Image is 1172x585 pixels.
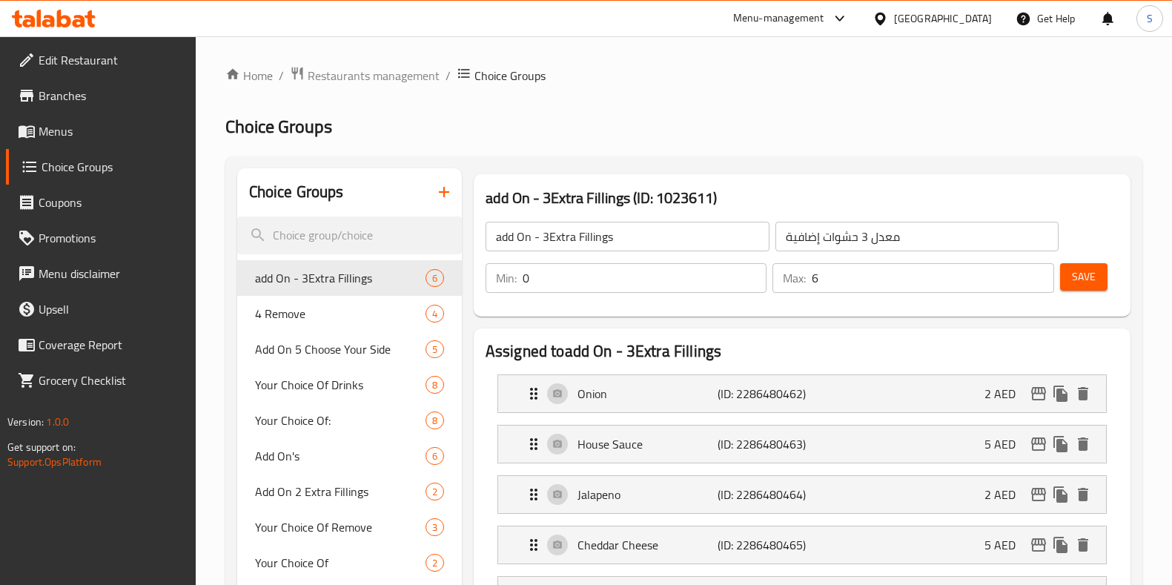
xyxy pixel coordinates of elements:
h3: add On - 3Extra Fillings (ID: 1023611) [486,186,1119,210]
span: Version: [7,412,44,432]
div: Menu-management [733,10,824,27]
span: Your Choice Of: [255,412,426,429]
div: Add On's6 [237,438,462,474]
div: 4 Remove4 [237,296,462,331]
p: 5 AED [984,435,1027,453]
span: Coverage Report [39,336,184,354]
button: edit [1027,433,1050,455]
div: Add On 2 Extra Fillings2 [237,474,462,509]
span: 6 [426,271,443,285]
button: Save [1060,263,1108,291]
span: 6 [426,449,443,463]
a: Coupons [6,185,196,220]
a: Choice Groups [6,149,196,185]
div: Your Choice Of2 [237,545,462,581]
div: Choices [426,376,444,394]
p: (ID: 2286480462) [718,385,811,403]
p: 2 AED [984,486,1027,503]
span: Edit Restaurant [39,51,184,69]
div: Choices [426,447,444,465]
li: Expand [486,520,1119,570]
span: Your Choice Of Remove [255,518,426,536]
span: Upsell [39,300,184,318]
p: (ID: 2286480464) [718,486,811,503]
a: Menu disclaimer [6,256,196,291]
p: (ID: 2286480465) [718,536,811,554]
span: Choice Groups [474,67,546,85]
span: 4 [426,307,443,321]
a: Support.OpsPlatform [7,452,102,472]
div: Expand [498,526,1106,563]
p: Cheddar Cheese [577,536,718,554]
span: Your Choice Of [255,554,426,572]
p: 5 AED [984,536,1027,554]
button: duplicate [1050,433,1072,455]
span: Save [1072,268,1096,286]
button: delete [1072,483,1094,506]
li: Expand [486,419,1119,469]
p: Min: [496,269,517,287]
input: search [237,217,462,254]
span: Add On 2 Extra Fillings [255,483,426,500]
div: add On - 3Extra Fillings6 [237,260,462,296]
span: S [1147,10,1153,27]
span: 8 [426,414,443,428]
div: [GEOGRAPHIC_DATA] [894,10,992,27]
button: edit [1027,534,1050,556]
button: duplicate [1050,483,1072,506]
div: Choices [426,554,444,572]
span: 2 [426,485,443,499]
span: Choice Groups [42,158,184,176]
button: edit [1027,383,1050,405]
span: Choice Groups [225,110,332,143]
a: Coverage Report [6,327,196,363]
button: duplicate [1050,383,1072,405]
span: Menus [39,122,184,140]
span: Get support on: [7,437,76,457]
span: 4 Remove [255,305,426,323]
li: / [279,67,284,85]
div: Choices [426,483,444,500]
span: Add On 5 Choose Your Side [255,340,426,358]
button: delete [1072,433,1094,455]
span: 5 [426,343,443,357]
li: / [446,67,451,85]
span: Promotions [39,229,184,247]
span: Coupons [39,194,184,211]
p: Jalapeno [577,486,718,503]
button: duplicate [1050,534,1072,556]
div: Expand [498,375,1106,412]
a: Promotions [6,220,196,256]
span: Your Choice Of Drinks [255,376,426,394]
span: Grocery Checklist [39,371,184,389]
button: delete [1072,383,1094,405]
div: Your Choice Of:8 [237,403,462,438]
a: Restaurants management [290,66,440,85]
li: Expand [486,469,1119,520]
p: 2 AED [984,385,1027,403]
div: Choices [426,269,444,287]
span: 2 [426,556,443,570]
nav: breadcrumb [225,66,1142,85]
div: Add On 5 Choose Your Side5 [237,331,462,367]
div: Choices [426,518,444,536]
span: Restaurants management [308,67,440,85]
span: Menu disclaimer [39,265,184,282]
div: Your Choice Of Remove3 [237,509,462,545]
p: Max: [783,269,806,287]
p: House Sauce [577,435,718,453]
div: Expand [498,476,1106,513]
a: Home [225,67,273,85]
span: 3 [426,520,443,535]
div: Your Choice Of Drinks8 [237,367,462,403]
p: Onion [577,385,718,403]
span: 1.0.0 [46,412,69,432]
span: Add On's [255,447,426,465]
div: Expand [498,426,1106,463]
span: Branches [39,87,184,105]
button: delete [1072,534,1094,556]
p: (ID: 2286480463) [718,435,811,453]
button: edit [1027,483,1050,506]
div: Choices [426,340,444,358]
span: 8 [426,378,443,392]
